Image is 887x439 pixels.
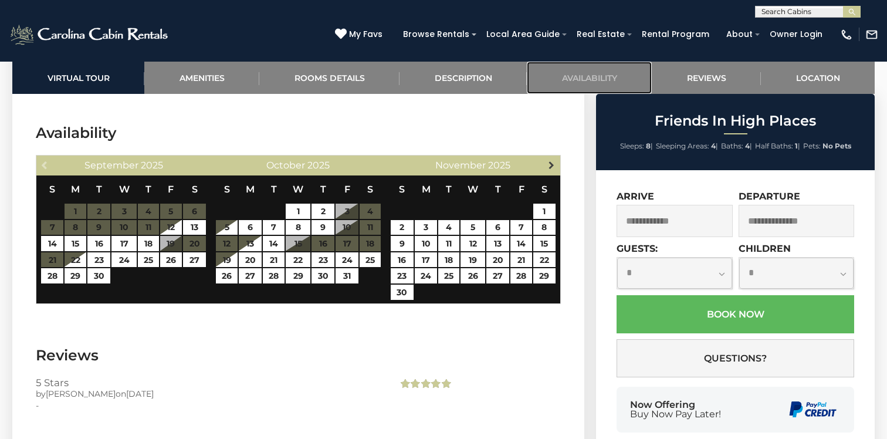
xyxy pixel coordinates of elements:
a: Rental Program [636,25,715,43]
span: Saturday [192,184,198,195]
span: Saturday [541,184,547,195]
a: 16 [391,252,414,268]
a: 19 [461,252,485,268]
div: - [36,400,380,411]
a: Amenities [144,62,259,94]
label: Arrive [617,191,654,202]
a: 30 [312,268,334,283]
a: 30 [87,268,110,283]
span: Pets: [803,141,821,150]
a: 27 [183,252,206,268]
span: Tuesday [96,184,102,195]
a: 29 [286,268,310,283]
strong: No Pets [822,141,851,150]
strong: 1 [795,141,798,150]
span: 2025 [141,160,163,171]
a: 13 [486,236,509,251]
span: Thursday [145,184,151,195]
a: 21 [263,252,285,268]
strong: 8 [646,141,651,150]
a: 26 [216,268,238,283]
a: 13 [239,236,262,251]
strong: 4 [745,141,750,150]
span: Saturday [367,184,373,195]
h3: Availability [36,123,561,143]
span: November [435,160,486,171]
h3: 5 Stars [36,377,380,388]
a: 4 [438,220,459,235]
a: 3 [415,220,438,235]
a: 16 [87,236,110,251]
a: 26 [461,268,485,283]
a: 8 [533,220,555,235]
a: Location [761,62,875,94]
a: 7 [510,220,532,235]
a: 27 [486,268,509,283]
a: 2 [391,220,414,235]
a: 14 [41,236,63,251]
a: Owner Login [764,25,828,43]
a: 11 [438,236,459,251]
a: 19 [216,252,238,268]
a: 12 [160,220,182,235]
span: 2025 [307,160,330,171]
a: 22 [65,252,86,268]
div: Now Offering [630,400,721,419]
div: by on [36,388,380,400]
a: 23 [312,252,334,268]
a: 17 [415,252,438,268]
a: My Favs [335,28,385,41]
span: Wednesday [293,184,303,195]
li: | [755,139,800,154]
a: 29 [533,268,555,283]
a: Virtual Tour [12,62,144,94]
a: 31 [336,268,358,283]
a: 26 [160,252,182,268]
span: September [84,160,138,171]
a: About [720,25,759,43]
a: 9 [312,220,334,235]
span: Thursday [320,184,326,195]
a: 6 [486,220,509,235]
a: 14 [510,236,532,251]
li: | [620,139,653,154]
span: Sunday [399,184,405,195]
a: 22 [286,252,310,268]
a: 24 [336,252,358,268]
a: 14 [263,236,285,251]
a: Local Area Guide [480,25,566,43]
strong: 4 [711,141,716,150]
a: 25 [360,252,381,268]
span: [DATE] [126,389,154,399]
button: Book Now [617,295,854,333]
a: Real Estate [571,25,631,43]
a: 28 [510,268,532,283]
a: 5 [461,220,485,235]
a: 24 [111,252,136,268]
a: 15 [533,236,555,251]
a: 15 [65,236,86,251]
a: 23 [87,252,110,268]
li: | [656,139,718,154]
a: 13 [183,220,206,235]
button: Questions? [617,339,854,377]
span: My Favs [349,28,382,40]
span: Next [547,160,556,170]
a: 8 [286,220,310,235]
a: 20 [486,252,509,268]
a: 9 [391,236,414,251]
span: Baths: [721,141,743,150]
a: 10 [415,236,438,251]
label: Guests: [617,243,658,254]
a: 1 [286,204,310,219]
span: Wednesday [119,184,130,195]
span: [PERSON_NAME] [46,389,116,399]
a: Description [400,62,527,94]
span: Half Baths: [755,141,793,150]
a: 28 [41,268,63,283]
a: 25 [138,252,159,268]
a: 23 [391,268,414,283]
span: Tuesday [446,184,452,195]
a: Reviews [652,62,761,94]
span: Monday [422,184,431,195]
